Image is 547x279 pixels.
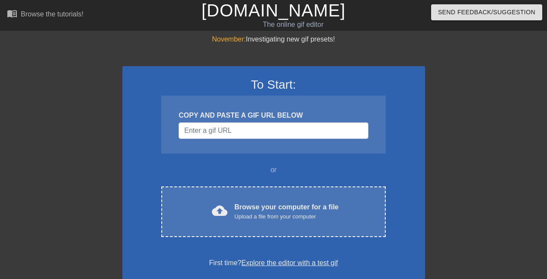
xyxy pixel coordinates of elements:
[134,77,414,92] h3: To Start:
[145,165,403,175] div: or
[234,202,339,221] div: Browse your computer for a file
[438,7,535,18] span: Send Feedback/Suggestion
[212,203,227,218] span: cloud_upload
[122,34,425,45] div: Investigating new gif presets!
[241,259,338,266] a: Explore the editor with a test gif
[212,35,246,43] span: November:
[187,19,400,30] div: The online gif editor
[431,4,542,20] button: Send Feedback/Suggestion
[7,8,17,19] span: menu_book
[21,10,83,18] div: Browse the tutorials!
[179,122,368,139] input: Username
[234,212,339,221] div: Upload a file from your computer
[202,1,345,20] a: [DOMAIN_NAME]
[179,110,368,121] div: COPY AND PASTE A GIF URL BELOW
[134,258,414,268] div: First time?
[7,8,83,22] a: Browse the tutorials!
